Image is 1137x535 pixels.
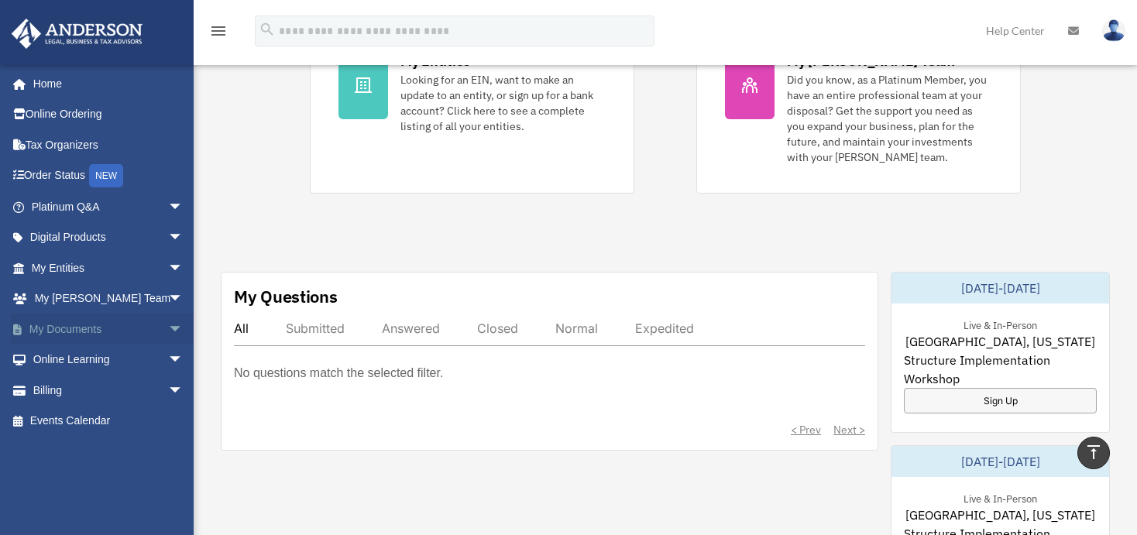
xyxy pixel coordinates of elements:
div: Live & In-Person [951,489,1049,506]
span: Structure Implementation Workshop [904,351,1097,388]
div: Answered [382,321,440,336]
a: Events Calendar [11,406,207,437]
i: vertical_align_top [1084,443,1103,461]
a: Tax Organizers [11,129,207,160]
a: My [PERSON_NAME] Team Did you know, as a Platinum Member, you have an entire professional team at... [696,22,1021,194]
a: My [PERSON_NAME] Teamarrow_drop_down [11,283,207,314]
i: search [259,21,276,38]
img: Anderson Advisors Platinum Portal [7,19,147,49]
div: Closed [477,321,518,336]
i: menu [209,22,228,40]
span: arrow_drop_down [168,314,199,345]
a: Online Ordering [11,99,207,130]
a: My Entities Looking for an EIN, want to make an update to an entity, or sign up for a bank accoun... [310,22,634,194]
span: arrow_drop_down [168,283,199,315]
a: My Documentsarrow_drop_down [11,314,207,345]
div: Live & In-Person [951,316,1049,332]
a: Order StatusNEW [11,160,207,192]
div: Did you know, as a Platinum Member, you have an entire professional team at your disposal? Get th... [787,72,992,165]
a: Billingarrow_drop_down [11,375,207,406]
a: Platinum Q&Aarrow_drop_down [11,191,207,222]
div: Looking for an EIN, want to make an update to an entity, or sign up for a bank account? Click her... [400,72,606,134]
a: Home [11,68,199,99]
p: No questions match the selected filter. [234,362,443,384]
span: arrow_drop_down [168,345,199,376]
span: [GEOGRAPHIC_DATA], [US_STATE] [905,506,1095,524]
span: arrow_drop_down [168,252,199,284]
img: User Pic [1102,19,1125,42]
span: arrow_drop_down [168,191,199,223]
div: Submitted [286,321,345,336]
a: Online Learningarrow_drop_down [11,345,207,376]
div: [DATE]-[DATE] [891,273,1109,304]
div: NEW [89,164,123,187]
span: [GEOGRAPHIC_DATA], [US_STATE] [905,332,1095,351]
a: Digital Productsarrow_drop_down [11,222,207,253]
div: Normal [555,321,598,336]
span: arrow_drop_down [168,222,199,254]
div: [DATE]-[DATE] [891,446,1109,477]
div: All [234,321,249,336]
span: arrow_drop_down [168,375,199,406]
a: menu [209,27,228,40]
div: Expedited [635,321,694,336]
a: Sign Up [904,388,1097,413]
a: vertical_align_top [1077,437,1110,469]
div: My Questions [234,285,338,308]
a: My Entitiesarrow_drop_down [11,252,207,283]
